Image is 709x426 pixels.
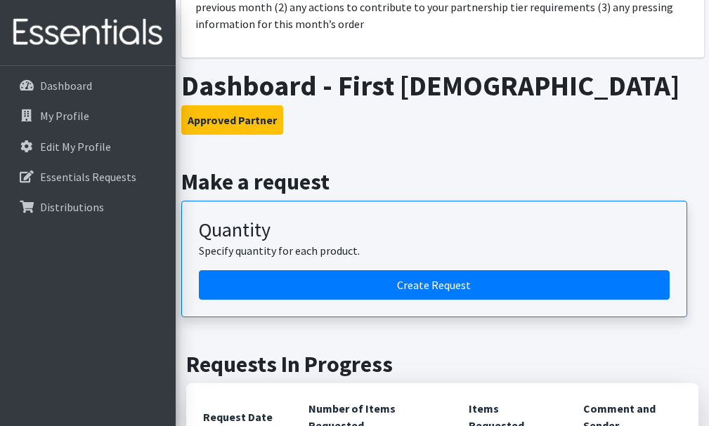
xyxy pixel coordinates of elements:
[181,69,704,102] h1: Dashboard - First [DEMOGRAPHIC_DATA]
[6,193,170,221] a: Distributions
[6,163,170,191] a: Essentials Requests
[199,270,670,300] a: Create a request by quantity
[40,109,89,123] p: My Profile
[6,9,170,56] img: HumanEssentials
[199,218,670,242] h3: Quantity
[6,72,170,100] a: Dashboard
[6,102,170,130] a: My Profile
[6,133,170,161] a: Edit My Profile
[181,105,283,135] button: Approved Partner
[40,79,92,93] p: Dashboard
[40,170,136,184] p: Essentials Requests
[40,140,111,154] p: Edit My Profile
[186,351,698,378] h2: Requests In Progress
[181,168,704,195] h2: Make a request
[40,200,104,214] p: Distributions
[199,242,670,259] p: Specify quantity for each product.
